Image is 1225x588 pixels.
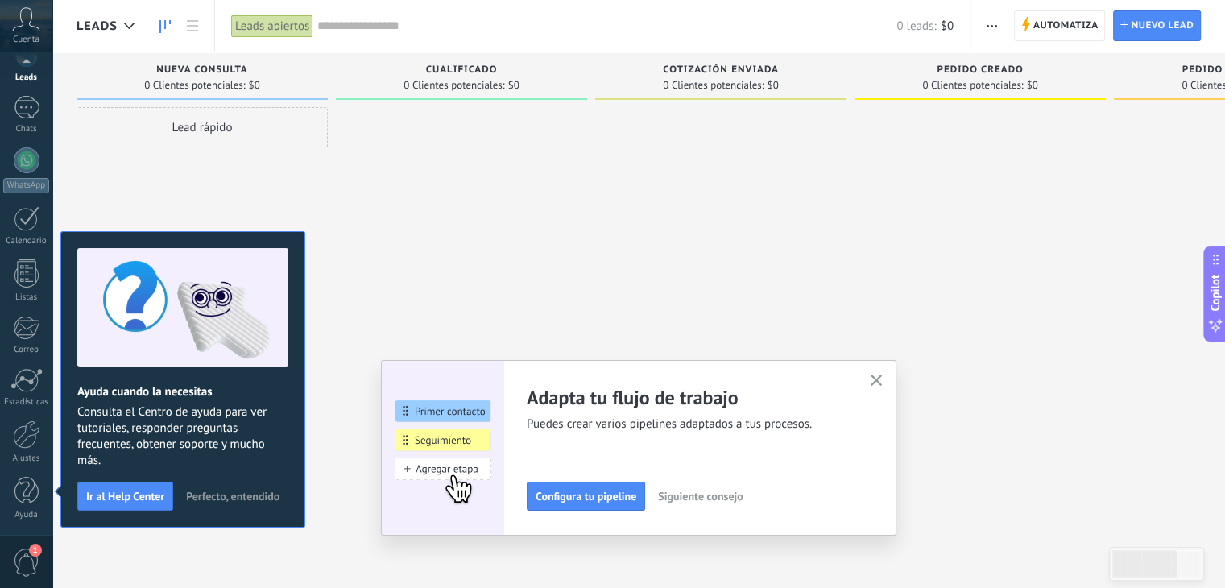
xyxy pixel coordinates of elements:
div: Leads [3,72,50,83]
span: $0 [941,19,954,34]
span: Cuenta [13,35,39,45]
div: Cotización enviada [603,64,838,78]
span: $0 [508,81,519,90]
button: Configura tu pipeline [527,482,645,511]
div: Lead rápido [77,107,328,147]
span: $0 [1027,81,1038,90]
span: 0 Clientes potenciales: [404,81,504,90]
span: Nueva consulta [156,64,247,76]
span: Nuevo lead [1131,11,1194,40]
span: Puedes crear varios pipelines adaptados a tus procesos. [527,416,850,433]
button: Más [980,10,1004,41]
span: Leads [77,19,118,34]
span: Consulta el Centro de ayuda para ver tutoriales, responder preguntas frecuentes, obtener soporte ... [77,404,288,469]
div: Ayuda [3,510,50,520]
div: Estadísticas [3,397,50,408]
span: Ir al Help Center [86,491,164,502]
div: Nueva consulta [85,64,320,78]
div: WhatsApp [3,178,49,193]
span: Configura tu pipeline [536,491,636,502]
span: Cualificado [426,64,498,76]
div: Calendario [3,236,50,246]
div: Cualificado [344,64,579,78]
span: Perfecto, entendido [186,491,279,502]
span: 0 Clientes potenciales: [922,81,1023,90]
span: $0 [768,81,779,90]
span: Cotización enviada [663,64,779,76]
span: Pedido creado [937,64,1023,76]
div: Pedido creado [863,64,1098,78]
div: Leads abiertos [231,14,313,38]
div: Chats [3,124,50,135]
button: Ir al Help Center [77,482,173,511]
button: Perfecto, entendido [179,484,287,508]
span: Copilot [1207,275,1223,312]
h2: Adapta tu flujo de trabajo [527,385,850,410]
div: Listas [3,292,50,303]
span: 0 leads: [896,19,936,34]
a: Lista [179,10,206,42]
h2: Ayuda cuando la necesitas [77,384,288,400]
div: Ajustes [3,453,50,464]
a: Nuevo lead [1113,10,1201,41]
button: Siguiente consejo [651,484,750,508]
span: Siguiente consejo [658,491,743,502]
span: $0 [249,81,260,90]
span: 1 [29,544,42,557]
div: Correo [3,345,50,355]
a: Automatiza [1014,10,1106,41]
span: 0 Clientes potenciales: [144,81,245,90]
span: 0 Clientes potenciales: [663,81,764,90]
a: Leads [151,10,179,42]
span: Automatiza [1033,11,1099,40]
